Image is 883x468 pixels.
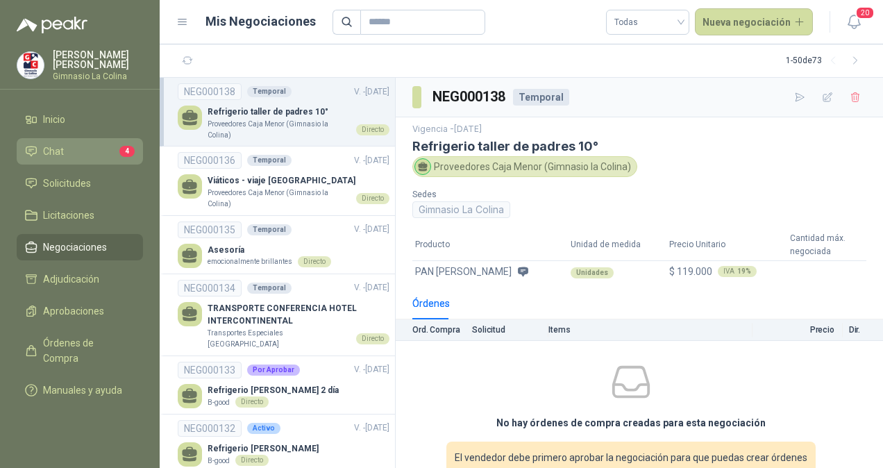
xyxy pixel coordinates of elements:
a: Adjudicación [17,266,143,292]
a: NEG000135TemporalV. -[DATE] Asesoríaemocionalmente brillantesDirecto [178,222,389,268]
a: Solicitudes [17,170,143,197]
a: NEG000132ActivoV. -[DATE] Refrigerio [PERSON_NAME]B-goodDirecto [178,420,389,467]
th: Dir. [843,319,883,341]
div: Directo [356,124,389,135]
p: B-good [208,456,230,467]
p: Proveedores Caja Menor (Gimnasio la Colina) [208,119,351,140]
div: IVA [718,266,757,277]
h1: Mis Negociaciones [205,12,316,31]
span: Chat [43,144,64,159]
p: emocionalmente brillantes [208,256,292,267]
span: Licitaciones [43,208,94,223]
div: Directo [235,396,269,408]
span: V. - [DATE] [354,224,389,234]
a: Aprobaciones [17,298,143,324]
a: NEG000136TemporalV. -[DATE] Viáticos - viaje [GEOGRAPHIC_DATA]Proveedores Caja Menor (Gimnasio la... [178,152,389,209]
th: Solicitud [472,319,548,341]
div: Órdenes [412,296,450,311]
div: Gimnasio La Colina [412,201,510,218]
p: [PERSON_NAME] [PERSON_NAME] [53,50,143,69]
a: NEG000133Por AprobarV. -[DATE] Refrigerio [PERSON_NAME] 2 díaB-goodDirecto [178,362,389,408]
th: Unidad de medida [568,229,666,261]
p: Vigencia - [DATE] [412,123,866,136]
div: Temporal [247,283,292,294]
a: Manuales y ayuda [17,377,143,403]
a: Inicio [17,106,143,133]
th: Items [548,319,752,341]
p: Refrigerio [PERSON_NAME] 2 día [208,384,339,397]
button: 20 [841,10,866,35]
p: Sedes [412,188,634,201]
p: TRANSPORTE CONFERENCIA HOTEL INTERCONTINENTAL [208,302,389,328]
div: NEG000134 [178,280,242,296]
div: Directo [356,333,389,344]
h3: No hay órdenes de compra creadas para esta negociación [496,415,766,431]
a: Licitaciones [17,202,143,228]
a: NEG000134TemporalV. -[DATE] TRANSPORTE CONFERENCIA HOTEL INTERCONTINENTALTransportes Especiales [... [178,280,389,350]
p: Gimnasio La Colina [53,72,143,81]
span: V. - [DATE] [354,156,389,165]
a: NEG000138TemporalV. -[DATE] Refrigerio taller de padres 10°Proveedores Caja Menor (Gimnasio la Co... [178,83,389,140]
div: Temporal [247,155,292,166]
div: Por Aprobar [247,365,300,376]
p: Viáticos - viaje [GEOGRAPHIC_DATA] [208,174,389,187]
img: Company Logo [17,52,44,78]
a: Chat4 [17,138,143,165]
div: NEG000138 [178,83,242,100]
div: 1 - 50 de 73 [786,50,866,72]
b: 19 % [737,268,751,275]
span: Manuales y ayuda [43,383,122,398]
span: V. - [DATE] [354,87,389,97]
p: Refrigerio taller de padres 10° [208,106,389,119]
span: V. - [DATE] [354,365,389,374]
th: Cantidad máx. negociada [787,229,866,261]
th: Ord. Compra [396,319,472,341]
button: Nueva negociación [695,8,814,36]
span: V. - [DATE] [354,283,389,292]
a: Negociaciones [17,234,143,260]
div: Directo [298,256,331,267]
p: Refrigerio [PERSON_NAME] [208,442,319,456]
div: Unidades [571,267,614,278]
div: NEG000135 [178,222,242,238]
a: Órdenes de Compra [17,330,143,371]
span: $ 119.000 [669,266,712,277]
th: Producto [412,229,568,261]
h3: Refrigerio taller de padres 10° [412,139,866,153]
div: Activo [247,423,280,434]
span: Adjudicación [43,271,99,287]
div: Directo [356,193,389,204]
th: Precio [752,319,843,341]
div: NEG000136 [178,152,242,169]
span: 20 [855,6,875,19]
p: B-good [208,397,230,408]
div: NEG000132 [178,420,242,437]
span: Solicitudes [43,176,91,191]
span: El vendedor debe primero aprobar la negociación para que puedas crear órdenes [455,450,807,465]
span: V. - [DATE] [354,423,389,433]
img: Logo peakr [17,17,87,33]
div: Proveedores Caja Menor (Gimnasio la Colina) [412,156,637,177]
span: Negociaciones [43,240,107,255]
span: Aprobaciones [43,303,104,319]
div: NEG000133 [178,362,242,378]
span: Órdenes de Compra [43,335,130,366]
h3: NEG000138 [432,86,507,108]
p: Asesoría [208,244,331,257]
div: Temporal [247,86,292,97]
span: Todas [614,12,681,33]
th: Precio Unitario [666,229,787,261]
p: Proveedores Caja Menor (Gimnasio la Colina) [208,187,351,209]
span: 4 [119,146,135,157]
div: Temporal [513,89,569,106]
span: Inicio [43,112,65,127]
div: Temporal [247,224,292,235]
p: Transportes Especiales [GEOGRAPHIC_DATA] [208,328,351,349]
span: PAN [PERSON_NAME] [415,264,512,279]
div: Directo [235,455,269,466]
